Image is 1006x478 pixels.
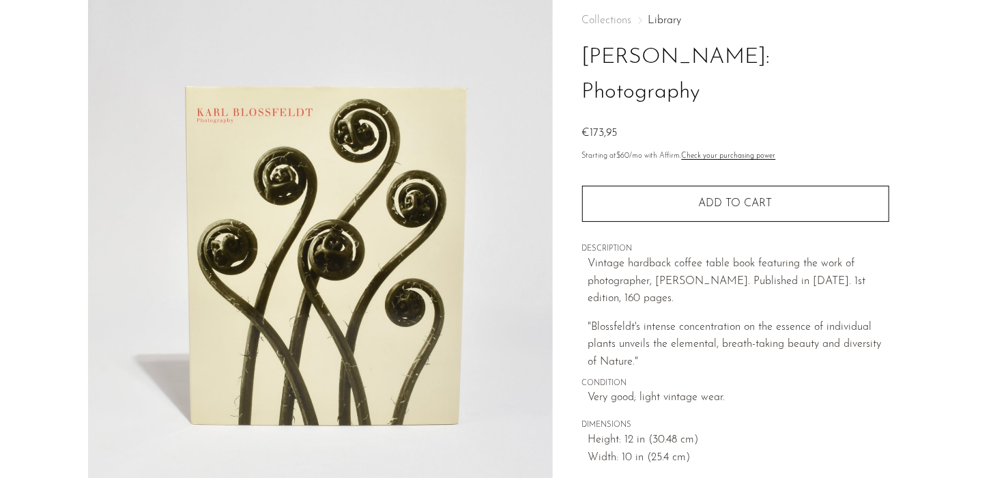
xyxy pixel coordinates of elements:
a: Check your purchasing power - Learn more about Affirm Financing (opens in modal) [682,152,776,160]
span: Width: 10 in (25.4 cm) [588,449,889,467]
p: Vintage hardback coffee table book featuring the work of photographer, [PERSON_NAME]. Published i... [588,255,889,308]
span: DESCRIPTION [582,243,889,255]
h1: [PERSON_NAME]: Photography [582,40,889,110]
p: "Blossfeldt's intense concentration on the essence of individual plants unveils the elemental, br... [588,319,889,371]
span: Collections [582,15,632,26]
span: Add to cart [699,197,773,210]
span: DIMENSIONS [582,419,889,432]
span: CONDITION [582,378,889,390]
a: Library [648,15,682,26]
span: Height: 12 in (30.48 cm) [588,432,889,449]
span: $60 [617,152,630,160]
button: Add to cart [582,186,889,221]
p: Starting at /mo with Affirm. [582,150,889,163]
nav: Breadcrumbs [582,15,889,26]
span: Very good; light vintage wear. [588,389,889,407]
span: €173,95 [582,128,618,139]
